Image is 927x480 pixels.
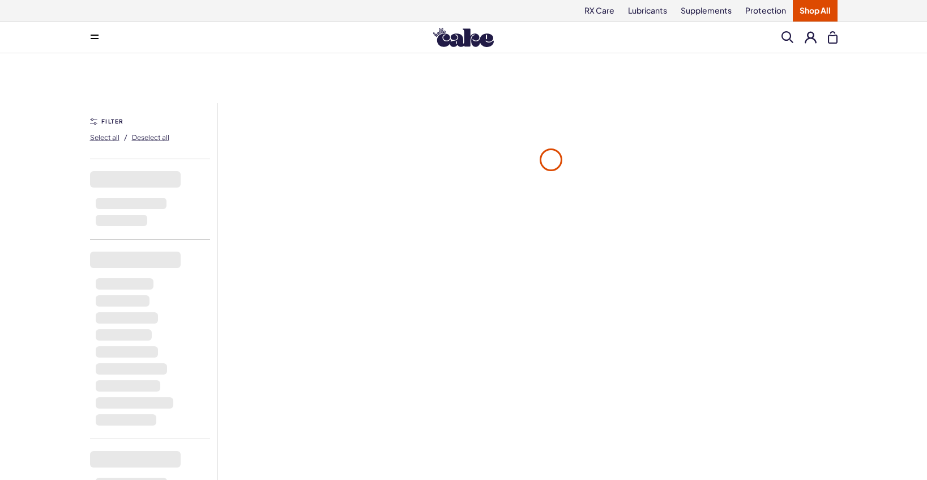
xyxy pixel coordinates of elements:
button: Select all [90,128,119,146]
button: Deselect all [132,128,169,146]
span: / [124,132,127,142]
span: Deselect all [132,133,169,142]
span: Select all [90,133,119,142]
img: Hello Cake [433,28,494,47]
